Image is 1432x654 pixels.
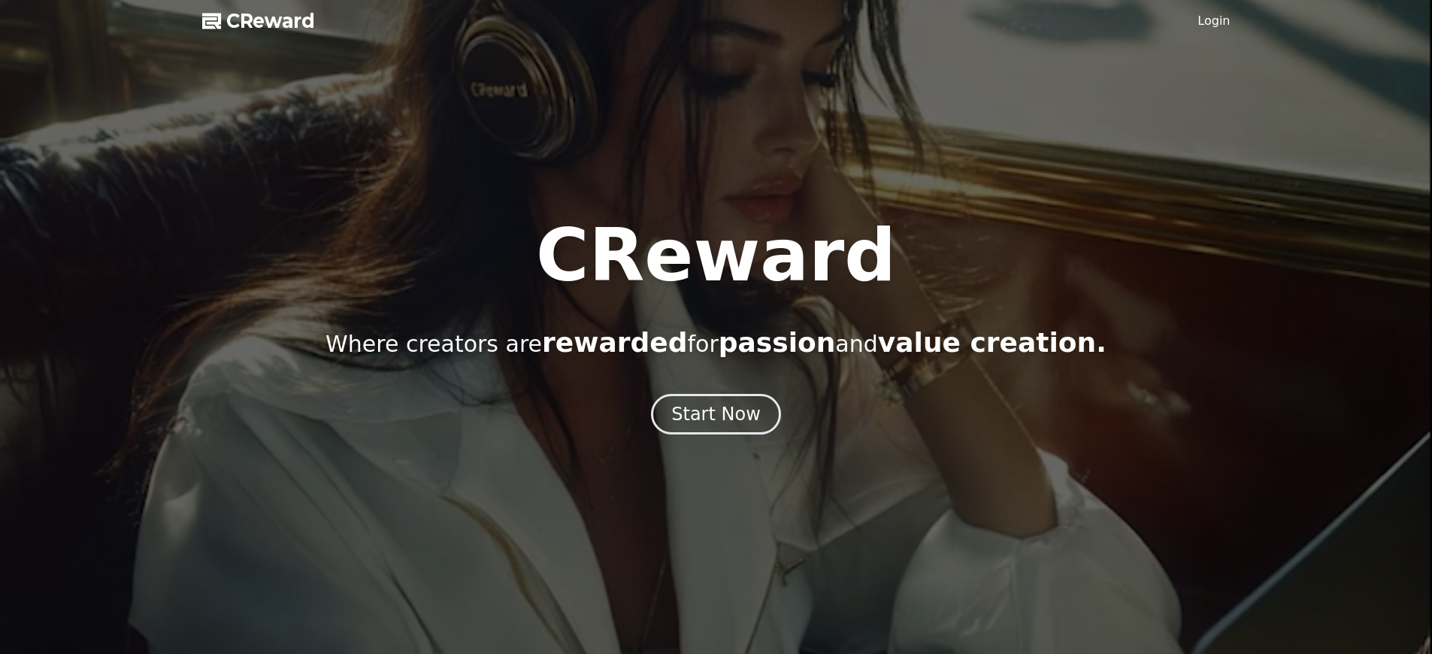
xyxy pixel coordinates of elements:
span: rewarded [542,327,687,358]
span: value creation. [878,327,1107,358]
div: Start Now [671,402,761,426]
a: Login [1197,12,1230,30]
p: Where creators are for and [325,328,1107,358]
a: Start Now [651,409,781,423]
span: CReward [226,9,315,33]
a: CReward [202,9,315,33]
span: passion [719,327,836,358]
h1: CReward [536,220,896,292]
button: Start Now [651,394,781,434]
